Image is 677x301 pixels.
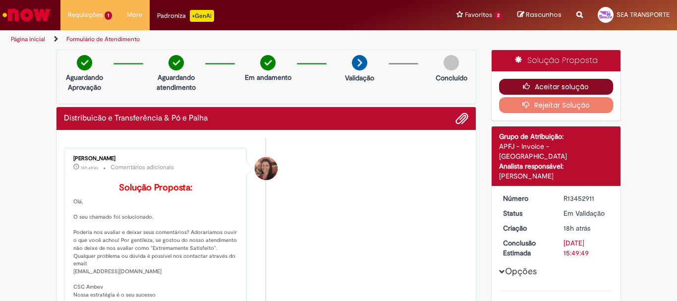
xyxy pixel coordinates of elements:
span: 2 [494,11,503,20]
time: 27/08/2025 14:49:46 [564,224,590,233]
a: Formulário de Atendimento [66,35,140,43]
span: More [127,10,142,20]
dt: Conclusão Estimada [496,238,557,258]
span: Rascunhos [526,10,562,19]
span: 1 [105,11,112,20]
span: SEA TRANSPORTE [617,10,670,19]
img: check-circle-green.png [260,55,276,70]
a: Página inicial [11,35,45,43]
p: Aguardando Aprovação [60,72,109,92]
img: img-circle-grey.png [444,55,459,70]
button: Aceitar solução [499,79,614,95]
div: Selma Rosa Resende Marques [255,157,278,180]
button: Adicionar anexos [455,112,468,125]
p: Em andamento [245,72,291,82]
div: R13452911 [564,193,610,203]
dt: Número [496,193,557,203]
span: 18h atrás [564,224,590,233]
a: Rascunhos [517,10,562,20]
div: [PERSON_NAME] [73,156,238,162]
div: [PERSON_NAME] [499,171,614,181]
p: Concluído [436,73,467,83]
dt: Criação [496,223,557,233]
dt: Status [496,208,557,218]
h2: Distribuicão e Transferência & Pó e Palha Histórico de tíquete [64,114,208,123]
div: Padroniza [157,10,214,22]
p: Validação [345,73,374,83]
img: check-circle-green.png [169,55,184,70]
img: check-circle-green.png [77,55,92,70]
p: Aguardando atendimento [152,72,200,92]
div: Solução Proposta [492,50,621,71]
p: +GenAi [190,10,214,22]
small: Comentários adicionais [111,163,174,172]
div: Grupo de Atribuição: [499,131,614,141]
div: Analista responsável: [499,161,614,171]
time: 27/08/2025 17:00:15 [81,165,98,171]
span: Requisições [68,10,103,20]
img: ServiceNow [1,5,52,25]
div: Em Validação [564,208,610,218]
div: 27/08/2025 14:49:46 [564,223,610,233]
img: arrow-next.png [352,55,367,70]
p: Olá, O seu chamado foi solucionado. Poderia nos avaliar e deixar seus comentários? Adoraríamos ou... [73,183,238,299]
div: [DATE] 15:49:49 [564,238,610,258]
span: 16h atrás [81,165,98,171]
button: Rejeitar Solução [499,97,614,113]
ul: Trilhas de página [7,30,444,49]
div: APFJ - Invoice - [GEOGRAPHIC_DATA] [499,141,614,161]
span: Favoritos [465,10,492,20]
b: Solução Proposta: [119,182,192,193]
